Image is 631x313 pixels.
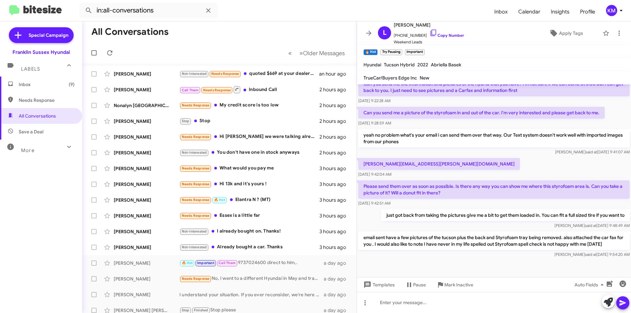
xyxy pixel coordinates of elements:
[114,197,179,203] div: [PERSON_NAME]
[179,85,319,94] div: Inbound Call
[319,118,351,124] div: 2 hours ago
[182,277,210,281] span: Needs Response
[288,49,292,57] span: «
[319,86,351,93] div: 2 hours ago
[363,62,381,68] span: Hyundai
[324,260,351,266] div: a day ago
[394,21,464,29] span: [PERSON_NAME]
[19,97,75,103] span: Needs Response
[319,212,351,219] div: 3 hours ago
[363,75,417,81] span: TrueCar/Buyers Edge Inc
[362,279,395,291] span: Templates
[179,259,324,267] div: 9737024600 direct to him,.
[319,228,351,235] div: 3 hours ago
[575,2,600,21] a: Profile
[363,49,378,55] small: 🔥 Hot
[9,27,74,43] a: Special Campaign
[319,71,351,77] div: an hour ago
[182,150,207,155] span: Not-Interested
[394,29,464,39] span: [PHONE_NUMBER]
[358,129,630,147] p: yeah no problem what's your email i can send them over that way. Our Text system doesn't work wel...
[179,275,324,282] div: No, I went to a different Hyundai in May and traded in for a new.
[182,135,210,139] span: Needs Response
[182,213,210,218] span: Needs Response
[114,149,179,156] div: [PERSON_NAME]
[179,165,319,172] div: What would you pay me
[413,279,426,291] span: Pause
[319,149,351,156] div: 2 hours ago
[114,86,179,93] div: [PERSON_NAME]
[554,252,630,257] span: [PERSON_NAME] [DATE] 9:54:20 AM
[405,49,425,55] small: Important
[546,2,575,21] a: Insights
[114,102,179,109] div: Nonalyn [GEOGRAPHIC_DATA]
[569,279,611,291] button: Auto Fields
[430,33,464,38] a: Copy Number
[197,261,214,265] span: Important
[324,276,351,282] div: a day ago
[194,308,208,312] span: Finished
[69,81,75,88] span: (9)
[182,166,210,170] span: Needs Response
[380,49,402,55] small: Try Pausing
[114,118,179,124] div: [PERSON_NAME]
[114,228,179,235] div: [PERSON_NAME]
[513,2,546,21] a: Calendar
[114,276,179,282] div: [PERSON_NAME]
[219,261,236,265] span: Call Them
[303,50,345,57] span: Older Messages
[80,3,218,18] input: Search
[444,279,473,291] span: Mark Inactive
[182,182,210,186] span: Needs Response
[182,229,207,234] span: Not-Interested
[574,279,606,291] span: Auto Fields
[179,101,319,109] div: My credit score is too low
[179,149,319,156] div: You don't have one in stock anyways
[182,72,207,76] span: Not-Interested
[358,158,520,170] p: [PERSON_NAME][EMAIL_ADDRESS][PERSON_NAME][DOMAIN_NAME]
[585,223,596,228] span: said at
[324,291,351,298] div: a day ago
[179,117,319,125] div: Stop
[532,27,599,39] button: Apply Tags
[431,279,479,291] button: Mark Inactive
[179,70,319,78] div: quoted $669 at your dealership paid $485 for the exact deal and same exact Tucson in [GEOGRAPHIC_...
[114,134,179,140] div: [PERSON_NAME]
[319,102,351,109] div: 2 hours ago
[211,72,239,76] span: Needs Response
[12,49,70,56] div: Franklin Sussex Hyundai
[319,165,351,172] div: 3 hours ago
[358,180,630,199] p: Please send them over as soon as possible. Is there any way you can show me where this styrofoam ...
[114,260,179,266] div: [PERSON_NAME]
[182,88,199,92] span: Call Them
[114,212,179,219] div: [PERSON_NAME]
[21,66,40,72] span: Labels
[19,81,75,88] span: Inbox
[358,78,630,96] p: Can you send me the information and pictures of the hybrid that you have? I'm not sure if we can ...
[114,291,179,298] div: [PERSON_NAME]
[284,46,296,60] button: Previous
[358,232,630,250] p: email sent have a few pictures of the tucson plus the back and Styrofoam tray being removed. also...
[114,71,179,77] div: [PERSON_NAME]
[179,196,319,204] div: Elantra N ? (MT)
[182,103,210,107] span: Needs Response
[295,46,349,60] button: Next
[179,291,324,298] div: I understand your situation. If you ever reconsider, we're here to help. We can provide a complim...
[319,197,351,203] div: 3 hours ago
[358,98,390,103] span: [DATE] 9:22:28 AM
[179,133,319,141] div: Hi [PERSON_NAME] we were talking already I was waiting to hear back
[559,27,583,39] span: Apply Tags
[21,147,35,153] span: More
[179,243,319,251] div: Already bought a car. Thanks
[114,181,179,188] div: [PERSON_NAME]
[19,113,56,119] span: All Conversations
[420,75,429,81] span: New
[489,2,513,21] a: Inbox
[400,279,431,291] button: Pause
[203,88,231,92] span: Needs Response
[91,27,169,37] h1: All Conversations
